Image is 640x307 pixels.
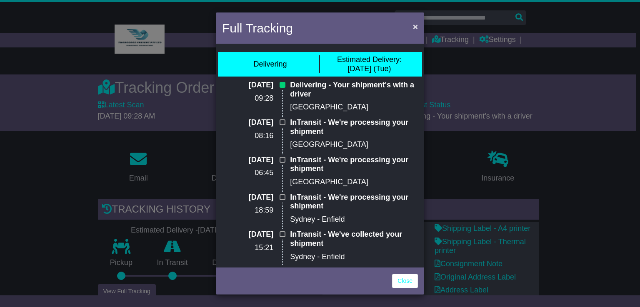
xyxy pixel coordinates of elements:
div: [DATE] (Tue) [337,55,402,73]
p: [DATE] [222,193,273,202]
h4: Full Tracking [222,19,293,37]
p: Sydney - Enfield [290,215,418,224]
p: [DATE] [222,118,273,127]
p: Sydney - Enfield [290,253,418,262]
div: Delivering [253,60,287,69]
p: [DATE] [222,156,273,165]
p: 09:28 [222,94,273,103]
p: 18:59 [222,206,273,215]
p: [GEOGRAPHIC_DATA] [290,140,418,149]
p: InTransit - We're processing your shipment [290,156,418,173]
p: InTransit - We're processing your shipment [290,118,418,136]
p: Delivering - Your shipment's with a driver [290,81,418,99]
p: 06:45 [222,168,273,178]
p: 08:16 [222,131,273,141]
button: Close [409,18,422,35]
span: Estimated Delivery: [337,55,402,64]
p: [GEOGRAPHIC_DATA] [290,178,418,187]
p: InTransit - We've collected your shipment [290,230,418,248]
span: × [413,22,418,31]
p: InTransit - We're processing your shipment [290,193,418,211]
p: [GEOGRAPHIC_DATA] [290,103,418,112]
a: Close [392,274,418,288]
p: [DATE] [222,81,273,90]
p: [DATE] [222,230,273,239]
p: 15:21 [222,243,273,253]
